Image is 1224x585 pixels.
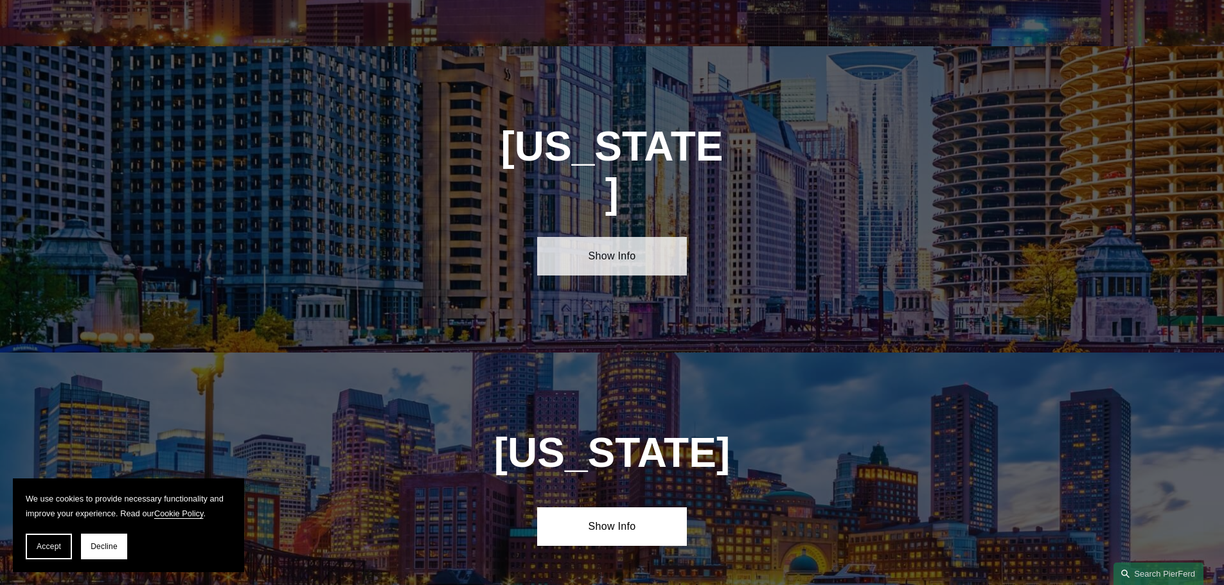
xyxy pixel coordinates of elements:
a: Search this site [1113,563,1203,585]
p: We use cookies to provide necessary functionality and improve your experience. Read our . [26,491,231,521]
section: Cookie banner [13,478,244,572]
h1: [US_STATE] [500,123,725,217]
a: Show Info [537,237,687,275]
span: Accept [37,542,61,551]
h1: [US_STATE] [425,430,799,476]
a: Show Info [537,507,687,546]
button: Decline [81,534,127,559]
a: Cookie Policy [154,509,204,518]
span: Decline [91,542,118,551]
button: Accept [26,534,72,559]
